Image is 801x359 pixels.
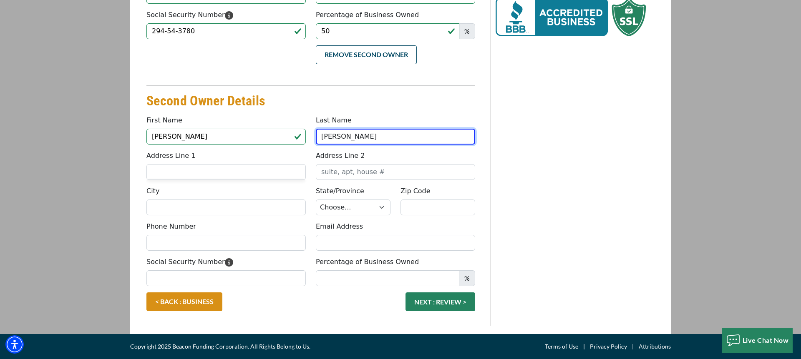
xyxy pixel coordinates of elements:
a: Attributions [639,342,671,352]
label: Social Security Number [146,10,233,20]
label: Percentage of Business Owned [316,10,419,20]
span: Live Chat Now [743,336,789,344]
a: Privacy Policy [590,342,627,352]
button: NEXT : REVIEW > [406,292,475,311]
div: Accessibility Menu [5,335,24,354]
span: | [627,342,639,352]
label: State/Province [316,186,364,196]
svg: Please enter your Social Security Number. We use this information to identify you and process you... [225,258,233,267]
label: Address Line 1 [146,151,195,161]
label: Email Address [316,222,363,232]
span: Copyright 2025 Beacon Funding Corporation. All Rights Belong to Us. [130,342,310,352]
a: < BACK : BUSINESS [146,292,222,311]
button: Remove Second Owner [316,45,417,64]
input: suite, apt, house # [316,164,475,180]
label: Phone Number [146,222,196,232]
button: Live Chat Now [722,328,793,353]
span: % [459,270,475,286]
label: First Name [146,115,182,125]
label: Address Line 2 [316,151,365,161]
label: City [146,186,159,196]
label: Zip Code [400,186,431,196]
span: % [459,23,475,39]
h3: Second Owner Details [146,92,475,109]
label: Social Security Number [146,257,233,267]
a: Terms of Use [545,342,578,352]
label: Percentage of Business Owned [316,257,419,267]
label: Last Name [316,115,352,125]
span: | [578,342,590,352]
svg: Please enter your Social Security Number. We use this information to identify you and process you... [225,11,233,20]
